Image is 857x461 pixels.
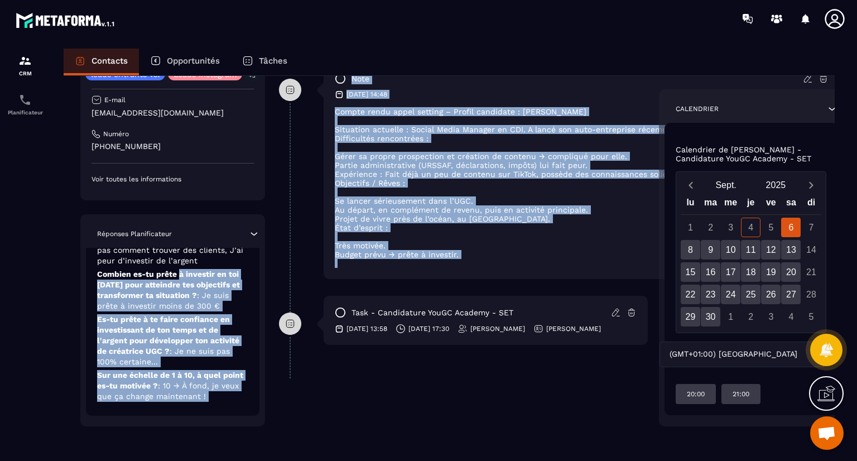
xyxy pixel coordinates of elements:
div: di [801,195,821,214]
p: Compte rendu appel setting – Profil candidate : [PERSON_NAME] [335,107,829,116]
p: [DATE] 17:30 [408,324,449,333]
div: 5 [761,218,781,237]
li: Se lancer sérieusement dans l’UGC. [335,196,829,205]
div: lu [680,195,700,214]
li: Objectifs / Rêves : [335,179,829,188]
div: ma [701,195,721,214]
p: 21:00 [733,390,749,398]
p: Tâches [259,56,287,66]
div: Calendar days [681,218,822,326]
span: : Je ne sais pas comment trouver des clients, J’ai peur d’investir de l’argent [97,235,243,265]
div: 14 [801,240,821,260]
p: task - Candidature YouGC Academy - SET [352,308,513,318]
div: 3 [721,218,740,237]
div: 22 [681,285,700,304]
li: Au départ, en complément de revenu, puis en activité principale. [335,205,829,214]
p: [DATE] 14:48 [346,90,387,99]
a: formationformationCRM [3,46,47,85]
a: schedulerschedulerPlanificateur [3,85,47,124]
p: Réponses Planificateur [97,229,172,238]
div: 2 [701,218,720,237]
p: Numéro [103,129,129,138]
p: [DATE] 13:58 [346,324,387,333]
p: note [352,74,369,84]
p: leads entrants vsl [91,70,160,78]
div: 30 [701,307,720,326]
li: Expérience : Fait déjà un peu de contenu sur TikTok, possède des connaissances solides grâce à so... [335,170,829,179]
div: me [721,195,741,214]
a: Ouvrir le chat [810,416,844,450]
div: 11 [741,240,760,260]
div: 2 [741,307,760,326]
p: Planificateur [3,109,47,116]
div: 6 [781,218,801,237]
p: 20:00 [687,390,705,398]
p: [EMAIL_ADDRESS][DOMAIN_NAME] [92,108,254,118]
div: Calendar wrapper [681,195,822,326]
div: 1 [681,218,700,237]
a: Contacts [64,49,139,75]
p: [PERSON_NAME] [470,324,525,333]
div: 3 [761,307,781,326]
p: E-mail [104,95,126,104]
li: Gérer sa propre prospection et création de contenu → compliqué pour elle. [335,152,829,161]
div: sa [781,195,801,214]
div: 18 [741,262,760,282]
div: 9 [701,240,720,260]
div: 4 [781,307,801,326]
p: Opportunités [167,56,220,66]
li: Partie administrative (URSSAF, déclarations, impôts) lui fait peur. [335,161,829,170]
span: : 10 → À fond, je veux que ça change maintenant ! [97,381,239,401]
input: Search for option [800,348,808,361]
div: je [741,195,761,214]
p: [PHONE_NUMBER] [92,141,254,152]
li: Difficultés rencontrées : [335,134,829,143]
p: Contacts [92,56,128,66]
div: 16 [701,262,720,282]
div: 26 [761,285,781,304]
p: Sur une échelle de 1 à 10, à quel point es-tu motivée ? [97,370,248,402]
button: Next month [801,177,821,193]
li: Situation actuelle : Social Media Manager en CDI. A lancé son auto-entreprise récemment mais a du... [335,125,829,134]
div: 17 [721,262,740,282]
div: 7 [801,218,821,237]
div: 1 [721,307,740,326]
p: Leads Instagram [174,70,237,78]
div: 13 [781,240,801,260]
div: 19 [761,262,781,282]
p: Voir toutes les informations [92,175,254,184]
div: 20 [781,262,801,282]
p: Es-tu prête à te faire confiance en investissant de ton temps et de l'argent pour développer ton ... [97,314,248,367]
button: Previous month [681,177,701,193]
div: ve [761,195,781,214]
p: Calendrier de [PERSON_NAME] - Candidature YouGC Academy - SET [676,145,827,163]
li: Projet de vivre près de l’océan, au [GEOGRAPHIC_DATA]. [335,214,829,223]
li: État d’esprit : [335,223,829,232]
button: Open years overlay [751,175,801,195]
div: 28 [801,285,821,304]
div: 4 [741,218,760,237]
div: 23 [701,285,720,304]
div: 15 [681,262,700,282]
div: 10 [721,240,740,260]
li: Budget prévu → prête à investir. [335,250,829,259]
div: 12 [761,240,781,260]
li: Très motivée. [335,241,829,250]
div: 21 [801,262,821,282]
img: formation [18,54,32,68]
a: Tâches [231,49,298,75]
button: Open months overlay [701,175,751,195]
p: Calendrier [676,104,719,113]
p: CRM [3,70,47,76]
div: 24 [721,285,740,304]
p: Combien es-tu prête à investir en toi [DATE] pour atteindre tes objectifs et transformer ta situa... [97,269,248,311]
img: logo [16,10,116,30]
img: scheduler [18,93,32,107]
div: Search for option [659,342,826,367]
div: 29 [681,307,700,326]
span: (GMT+01:00) [GEOGRAPHIC_DATA] [667,348,800,361]
div: 25 [741,285,760,304]
p: [PERSON_NAME] [546,324,601,333]
div: 8 [681,240,700,260]
div: 5 [801,307,821,326]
